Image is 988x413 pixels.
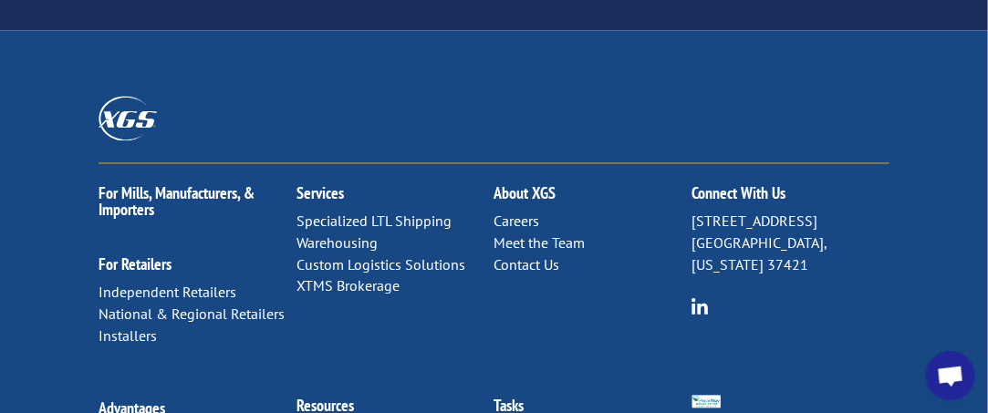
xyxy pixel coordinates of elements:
h2: Connect With Us [692,186,889,212]
a: For Mills, Manufacturers, & Importers [99,183,255,221]
img: XGS_Logos_ALL_2024_All_White [99,97,157,141]
img: group-6 [692,298,709,315]
a: Independent Retailers [99,284,236,302]
a: Careers [494,212,539,231]
a: Services [296,183,344,204]
img: Smartway_Logo [692,396,722,408]
a: For Retailers [99,254,172,275]
a: Installers [99,327,157,346]
a: XTMS Brokerage [296,277,400,295]
a: Warehousing [296,234,378,253]
a: Open chat [926,351,975,400]
a: Custom Logistics Solutions [296,256,465,274]
a: Meet the Team [494,234,585,253]
a: Specialized LTL Shipping [296,212,452,231]
p: [STREET_ADDRESS] [GEOGRAPHIC_DATA], [US_STATE] 37421 [692,212,889,276]
a: About XGS [494,183,556,204]
a: National & Regional Retailers [99,305,285,324]
a: Contact Us [494,256,559,274]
